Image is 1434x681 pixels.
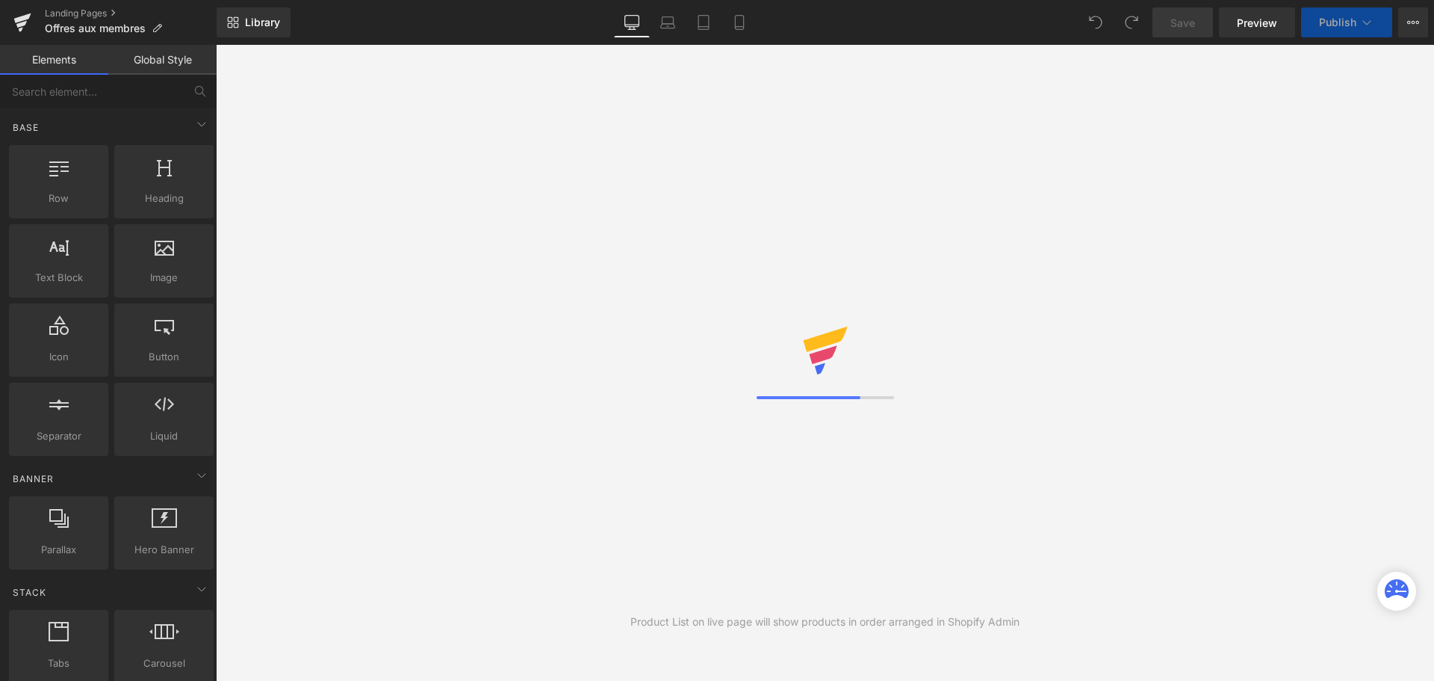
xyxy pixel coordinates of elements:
a: Global Style [108,45,217,75]
span: Banner [11,472,55,486]
button: More [1398,7,1428,37]
button: Undo [1081,7,1111,37]
a: Tablet [686,7,721,37]
span: Base [11,120,40,135]
span: Stack [11,585,48,600]
a: New Library [217,7,291,37]
span: Liquid [119,428,209,444]
span: Parallax [13,542,104,558]
span: Tabs [13,656,104,671]
a: Mobile [721,7,757,37]
a: Landing Pages [45,7,217,19]
span: Preview [1237,15,1277,31]
span: Save [1170,15,1195,31]
span: Separator [13,428,104,444]
span: Offres aux membres [45,22,146,34]
button: Publish [1301,7,1392,37]
span: Image [119,270,209,286]
span: Heading [119,191,209,206]
span: Icon [13,349,104,365]
span: Button [119,349,209,365]
span: Publish [1319,16,1356,28]
span: Text Block [13,270,104,286]
span: Carousel [119,656,209,671]
a: Desktop [614,7,650,37]
span: Library [245,16,280,29]
span: Row [13,191,104,206]
a: Laptop [650,7,686,37]
span: Hero Banner [119,542,209,558]
div: Product List on live page will show products in order arranged in Shopify Admin [630,614,1019,630]
button: Redo [1117,7,1146,37]
a: Preview [1219,7,1295,37]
